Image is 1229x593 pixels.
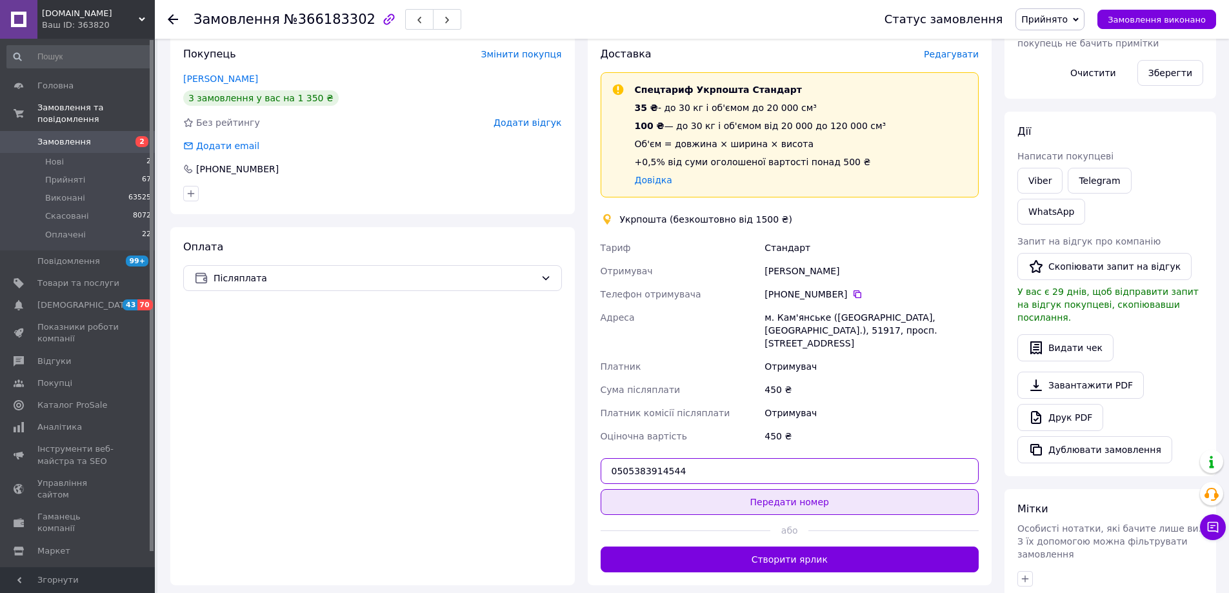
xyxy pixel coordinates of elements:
[37,102,155,125] span: Замовлення та повідомлення
[37,443,119,467] span: Інструменти веб-майстра та SEO
[37,299,133,311] span: [DEMOGRAPHIC_DATA]
[146,156,151,168] span: 2
[1017,334,1114,361] button: Видати чек
[635,121,664,131] span: 100 ₴
[884,13,1003,26] div: Статус замовлення
[762,259,981,283] div: [PERSON_NAME]
[762,378,981,401] div: 450 ₴
[183,90,339,106] div: 3 замовлення у вас на 1 350 ₴
[635,101,886,114] div: - до 30 кг і об'ємом до 20 000 см³
[37,80,74,92] span: Головна
[37,545,70,557] span: Маркет
[635,175,672,185] a: Довідка
[1017,151,1114,161] span: Написати покупцеві
[762,236,981,259] div: Стандарт
[37,377,72,389] span: Покупці
[762,401,981,425] div: Отримувач
[128,192,151,204] span: 63525
[601,361,641,372] span: Платник
[1017,236,1161,246] span: Запит на відгук про компанію
[635,85,802,95] span: Спецтариф Укрпошта Стандарт
[183,48,236,60] span: Покупець
[1017,372,1144,399] a: Завантажити PDF
[1017,125,1031,137] span: Дії
[135,136,148,147] span: 2
[123,299,137,310] span: 43
[1137,60,1203,86] button: Зберегти
[182,139,261,152] div: Додати email
[1017,436,1172,463] button: Дублювати замовлення
[762,425,981,448] div: 450 ₴
[1017,523,1201,559] span: Особисті нотатки, які бачите лише ви. З їх допомогою можна фільтрувати замовлення
[45,174,85,186] span: Прийняті
[126,256,148,266] span: 99+
[1017,404,1103,431] a: Друк PDF
[601,431,687,441] span: Оціночна вартість
[617,213,795,226] div: Укрпошта (безкоштовно від 1500 ₴)
[770,524,808,537] span: або
[494,117,561,128] span: Додати відгук
[601,48,652,60] span: Доставка
[601,385,681,395] span: Сума післяплати
[196,117,260,128] span: Без рейтингу
[214,271,535,285] span: Післяплата
[1017,25,1159,48] span: Відображається тільки вам, покупець не бачить примітки
[1017,503,1048,515] span: Мітки
[42,8,139,19] span: besuto.com.ua
[635,137,886,150] div: Об'єм = довжина × ширина × висота
[195,139,261,152] div: Додати email
[601,266,653,276] span: Отримувач
[601,312,635,323] span: Адреса
[37,421,82,433] span: Аналітика
[1017,253,1192,280] button: Скопіювати запит на відгук
[195,163,280,176] div: [PHONE_NUMBER]
[168,13,178,26] div: Повернутися назад
[1017,168,1063,194] a: Viber
[37,277,119,289] span: Товари та послуги
[601,489,979,515] button: Передати номер
[42,19,155,31] div: Ваш ID: 363820
[1068,168,1131,194] a: Telegram
[1017,199,1085,225] a: WhatsApp
[37,136,91,148] span: Замовлення
[37,477,119,501] span: Управління сайтом
[183,241,223,253] span: Оплата
[1097,10,1216,29] button: Замовлення виконано
[635,119,886,132] div: — до 30 кг і об'ємом від 20 000 до 120 000 см³
[137,299,152,310] span: 70
[601,408,730,418] span: Платник комісії післяплати
[133,210,151,222] span: 8072
[37,356,71,367] span: Відгуки
[37,321,119,345] span: Показники роботи компанії
[45,192,85,204] span: Виконані
[635,156,886,168] div: +0,5% від суми оголошеної вартості понад 500 ₴
[635,103,658,113] span: 35 ₴
[1059,60,1127,86] button: Очистити
[601,243,631,253] span: Тариф
[6,45,152,68] input: Пошук
[1108,15,1206,25] span: Замовлення виконано
[601,289,701,299] span: Телефон отримувача
[762,355,981,378] div: Отримувач
[764,288,979,301] div: [PHONE_NUMBER]
[142,229,151,241] span: 22
[762,306,981,355] div: м. Кам'янське ([GEOGRAPHIC_DATA], [GEOGRAPHIC_DATA].), 51917, просп. [STREET_ADDRESS]
[601,458,979,484] input: Номер експрес-накладної
[142,174,151,186] span: 67
[601,547,979,572] button: Створити ярлик
[1200,514,1226,540] button: Чат з покупцем
[45,229,86,241] span: Оплачені
[45,156,64,168] span: Нові
[45,210,89,222] span: Скасовані
[37,511,119,534] span: Гаманець компанії
[1017,286,1199,323] span: У вас є 29 днів, щоб відправити запит на відгук покупцеві, скопіювавши посилання.
[37,256,100,267] span: Повідомлення
[183,74,258,84] a: [PERSON_NAME]
[37,399,107,411] span: Каталог ProSale
[481,49,562,59] span: Змінити покупця
[194,12,280,27] span: Замовлення
[924,49,979,59] span: Редагувати
[284,12,375,27] span: №366183302
[1021,14,1068,25] span: Прийнято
